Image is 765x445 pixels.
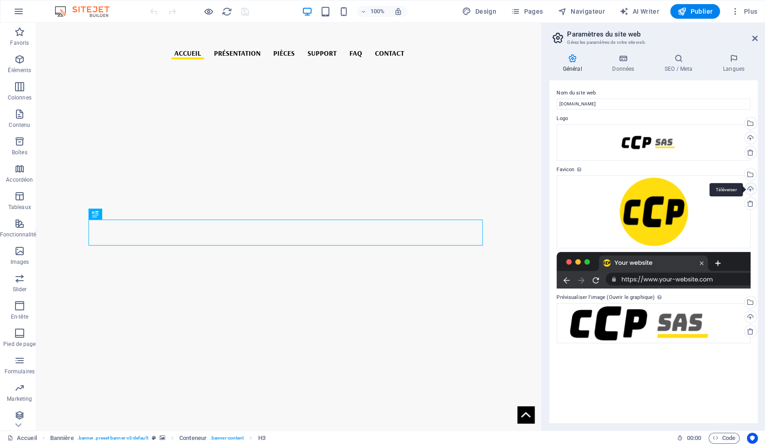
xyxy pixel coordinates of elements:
label: Favicon [557,164,750,175]
label: Nom du site web [557,88,750,99]
p: En-tête [11,313,28,320]
p: Contenu [9,121,30,129]
p: Marketing [7,395,32,403]
p: Tableaux [8,204,31,211]
span: Publier [677,7,713,16]
p: Boîtes [12,149,27,156]
p: Images [10,258,29,266]
button: Cliquez ici pour quitter le mode Aperçu et poursuivre l'édition. [203,6,214,17]
p: Accordéon [6,176,33,183]
i: Cet élément est une présélection personnalisable. [152,435,156,440]
button: Pages [507,4,546,19]
button: Publier [670,4,720,19]
span: Cliquez pour sélectionner. Double-cliquez pour modifier. [258,433,265,444]
img: Editor Logo [52,6,121,17]
span: : [693,435,694,441]
div: favicon_3-xc-rkxAllF_ewh9_opd2Tg-M9KV3fw_AeMM2x-NXNsxKA.png [557,175,750,248]
span: Cliquez pour sélectionner. Double-cliquez pour modifier. [179,433,207,444]
input: Nom... [557,99,750,110]
button: Navigateur [554,4,608,19]
h2: Paramètres du site web [567,30,758,38]
p: Favoris [10,39,29,47]
label: Prévisualiser l'image (Ouvrir le graphique) [557,292,750,303]
span: 00 00 [687,433,701,444]
h4: Général [549,54,599,73]
button: AI Writer [616,4,663,19]
i: Lors du redimensionnement, ajuster automatiquement le niveau de zoom en fonction de l'appareil sé... [394,7,402,16]
span: . banner .preset-banner-v3-default [78,433,148,444]
p: Éléments [8,67,31,74]
span: Cliquez pour sélectionner. Double-cliquez pour modifier. [50,433,74,444]
a: Cliquez pour annuler la sélection. Double-cliquez pour ouvrir Pages. [7,433,37,444]
button: reload [221,6,232,17]
button: Design [458,4,500,19]
button: 100% [357,6,389,17]
nav: breadcrumb [50,433,265,444]
button: Code [708,433,739,444]
span: Pages [511,7,543,16]
span: Plus [731,7,757,16]
p: Colonnes [8,94,31,101]
i: Actualiser la page [222,6,232,17]
p: Pied de page [3,340,36,348]
h4: SEO / Meta [651,54,709,73]
label: Logo [557,113,750,124]
p: Formulaires [5,368,35,375]
button: Usercentrics [747,433,758,444]
span: AI Writer [619,7,659,16]
span: . banner-content [210,433,244,444]
span: Design [462,7,496,16]
div: Design (Ctrl+Alt+Y) [458,4,500,19]
div: LOGO_30088-258UmPGXvKS8yQNY_QOU-w.png [557,124,750,161]
div: LOGO_30088-GIN_opvnowlwRXz8SvDApw.png [557,303,750,343]
a: Téléverser [744,183,757,195]
i: Cet élément contient un arrière-plan. [160,435,165,440]
span: Code [713,433,735,444]
p: Slider [13,286,27,293]
h6: 100% [370,6,385,17]
button: Plus [727,4,761,19]
h3: Gérez les paramètres de votre site web. [567,38,739,47]
h6: Durée de la session [677,433,701,444]
span: Navigateur [557,7,604,16]
h4: Données [599,54,651,73]
h4: Langues [709,54,758,73]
